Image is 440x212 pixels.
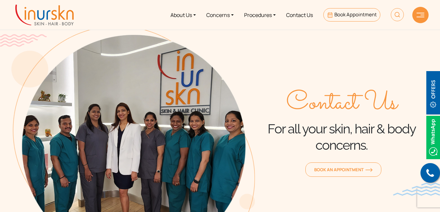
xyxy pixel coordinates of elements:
[165,3,201,27] a: About Us
[305,162,381,177] a: Book an Appointmentorange-arrow
[417,13,424,17] img: hamLine.svg
[334,11,377,18] span: Book Appointment
[15,5,74,25] img: inurskn-logo
[426,133,440,141] a: Whatsappicon
[426,116,440,159] img: Whatsappicon
[365,168,373,172] img: orange-arrow
[426,71,440,114] img: offerBt
[314,167,373,173] span: Book an Appointment
[391,8,404,21] img: HeaderSearch
[201,3,239,27] a: Concerns
[281,3,318,27] a: Contact Us
[286,89,397,118] span: Contact Us
[323,8,380,22] a: Book Appointment
[239,3,281,27] a: Procedures
[393,183,440,196] img: bluewave
[255,89,429,153] div: For all your skin, hair & body concerns.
